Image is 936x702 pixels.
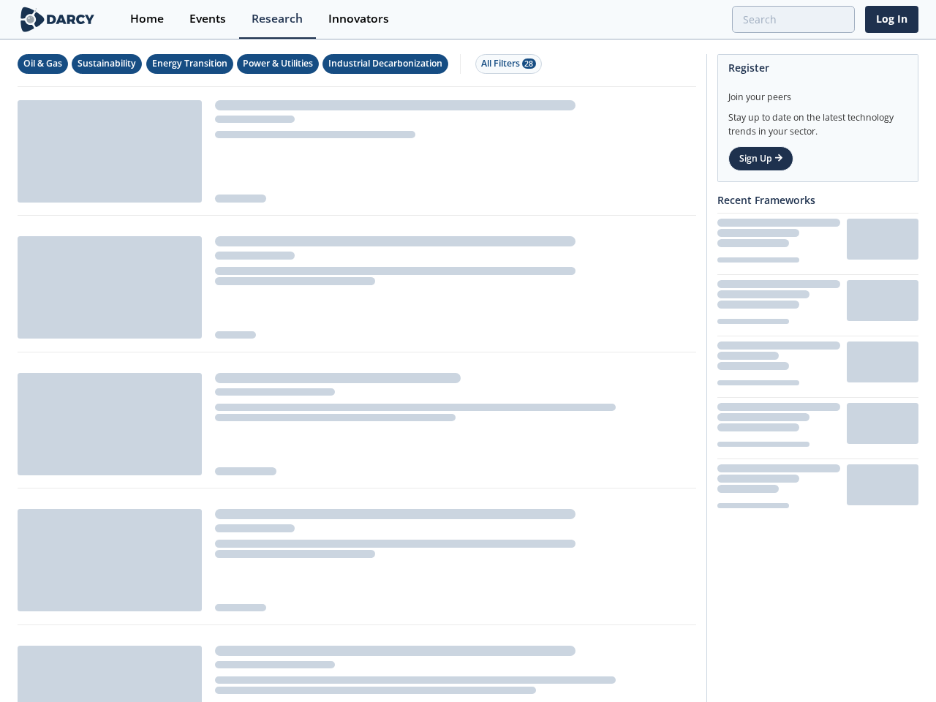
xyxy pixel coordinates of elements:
[728,104,907,138] div: Stay up to date on the latest technology trends in your sector.
[78,57,136,70] div: Sustainability
[146,54,233,74] button: Energy Transition
[475,54,542,74] button: All Filters 28
[728,80,907,104] div: Join your peers
[243,57,313,70] div: Power & Utilities
[717,187,918,213] div: Recent Frameworks
[865,6,918,33] a: Log In
[522,58,536,69] span: 28
[152,57,227,70] div: Energy Transition
[189,13,226,25] div: Events
[728,146,793,171] a: Sign Up
[18,7,97,32] img: logo-wide.svg
[481,57,536,70] div: All Filters
[728,55,907,80] div: Register
[322,54,448,74] button: Industrial Decarbonization
[732,6,855,33] input: Advanced Search
[252,13,303,25] div: Research
[328,57,442,70] div: Industrial Decarbonization
[130,13,164,25] div: Home
[72,54,142,74] button: Sustainability
[237,54,319,74] button: Power & Utilities
[18,54,68,74] button: Oil & Gas
[23,57,62,70] div: Oil & Gas
[328,13,389,25] div: Innovators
